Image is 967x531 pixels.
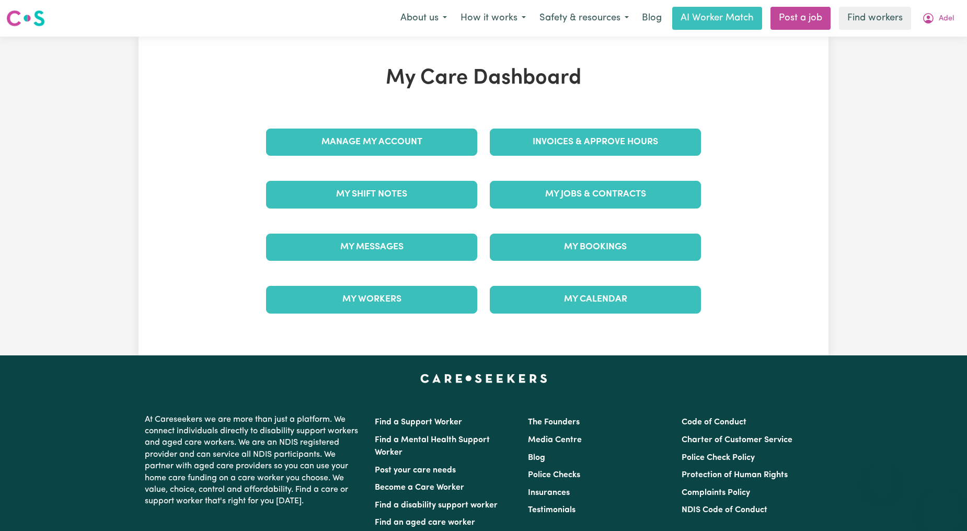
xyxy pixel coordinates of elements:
a: AI Worker Match [672,7,762,30]
button: About us [394,7,454,29]
p: At Careseekers we are more than just a platform. We connect individuals directly to disability su... [145,410,362,512]
a: Post a job [770,7,831,30]
a: Blog [528,454,545,462]
a: My Jobs & Contracts [490,181,701,208]
a: Charter of Customer Service [682,436,792,444]
a: Find workers [839,7,911,30]
a: Find a Mental Health Support Worker [375,436,490,457]
a: Manage My Account [266,129,477,156]
a: The Founders [528,418,580,426]
a: Post your care needs [375,466,456,475]
a: My Calendar [490,286,701,313]
a: Police Check Policy [682,454,755,462]
img: Careseekers logo [6,9,45,28]
a: NDIS Code of Conduct [682,506,767,514]
a: My Workers [266,286,477,313]
h1: My Care Dashboard [260,66,707,91]
a: Careseekers logo [6,6,45,30]
iframe: Close message [871,464,892,485]
a: Complaints Policy [682,489,750,497]
a: Find an aged care worker [375,518,475,527]
a: Police Checks [528,471,580,479]
iframe: Button to launch messaging window [925,489,959,523]
a: Testimonials [528,506,575,514]
a: Invoices & Approve Hours [490,129,701,156]
button: Safety & resources [533,7,636,29]
a: My Shift Notes [266,181,477,208]
a: Code of Conduct [682,418,746,426]
a: Protection of Human Rights [682,471,788,479]
a: Become a Care Worker [375,483,464,492]
button: How it works [454,7,533,29]
a: My Bookings [490,234,701,261]
button: My Account [915,7,961,29]
a: Find a disability support worker [375,501,498,510]
a: Find a Support Worker [375,418,462,426]
a: Insurances [528,489,570,497]
span: Adel [939,13,954,25]
a: My Messages [266,234,477,261]
a: Blog [636,7,668,30]
a: Media Centre [528,436,582,444]
a: Careseekers home page [420,374,547,383]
